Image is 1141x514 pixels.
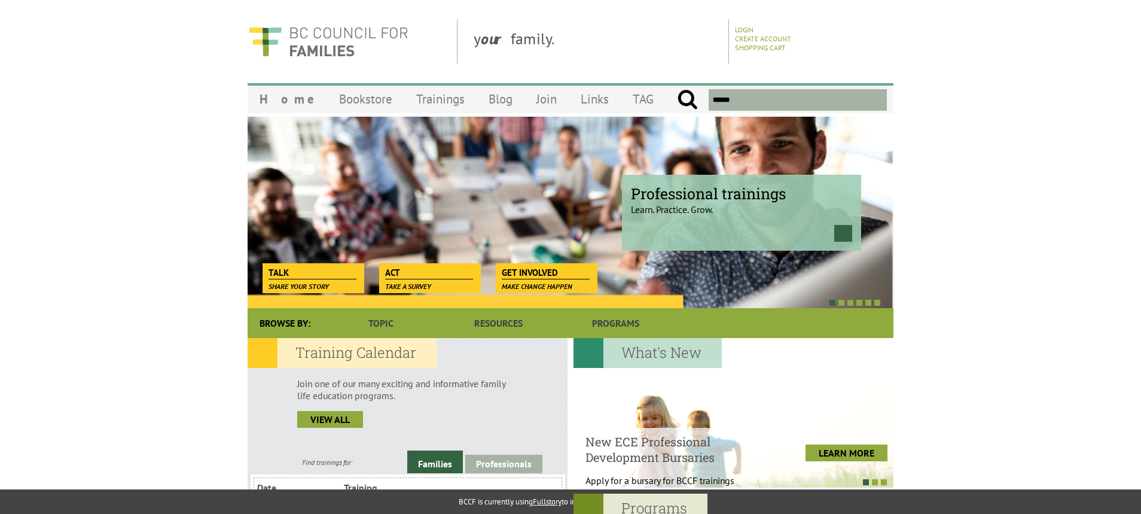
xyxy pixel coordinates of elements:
[248,338,437,368] h2: Training Calendar
[524,85,569,113] a: Join
[297,378,518,402] p: Join one of our many exciting and informative family life education programs.
[263,263,362,280] a: Talk Share your story
[735,43,786,52] a: Shopping Cart
[407,451,463,473] a: Families
[269,282,329,291] span: Share your story
[557,308,675,338] a: Programs
[585,475,764,498] p: Apply for a bursary for BCCF trainings West...
[621,85,666,113] a: TAG
[806,445,887,461] a: LEARN MORE
[322,308,440,338] a: Topic
[631,184,852,203] span: Professional trainings
[496,263,596,280] a: Get Involved Make change happen
[502,282,572,291] span: Make change happen
[735,25,753,34] a: Login
[248,308,322,338] div: Browse By:
[465,455,542,473] a: Professionals
[631,193,852,215] p: Learn. Practice. Grow.
[533,497,562,507] a: Fullstory
[440,308,557,338] a: Resources
[248,458,407,467] div: Find trainings for:
[573,338,722,368] h2: What's New
[404,85,477,113] a: Trainings
[735,34,791,43] a: Create Account
[585,434,764,465] h4: New ECE Professional Development Bursaries
[677,89,698,111] input: Submit
[481,29,511,48] strong: our
[379,263,479,280] a: Act Take a survey
[569,85,621,113] a: Links
[385,266,473,279] span: Act
[344,480,428,495] li: Training
[502,266,590,279] span: Get Involved
[477,85,524,113] a: Blog
[297,411,363,428] a: view all
[257,480,341,495] li: Date
[248,19,409,64] img: BC Council for FAMILIES
[327,85,404,113] a: Bookstore
[385,282,431,291] span: Take a survey
[269,266,356,279] span: Talk
[248,85,327,113] a: Home
[464,19,729,64] div: y family.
